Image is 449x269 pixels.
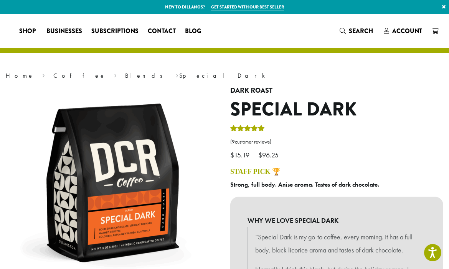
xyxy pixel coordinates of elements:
a: Shop [15,25,42,37]
span: – [253,150,257,159]
bdi: 96.25 [258,150,281,159]
h1: Special Dark [230,99,443,121]
span: Businesses [46,27,82,36]
b: Strong, full body. Anise aroma. Tastes of dark chocolate. [230,180,379,189]
nav: Breadcrumb [6,71,443,80]
h4: Dark Roast [230,87,443,95]
p: “Special Dark is my go-to coffee, every morning. It has a full body, black licorice aroma and tas... [255,231,418,257]
bdi: 15.19 [230,150,251,159]
span: › [42,69,45,80]
span: Contact [148,27,176,36]
span: Shop [19,27,36,36]
b: WHY WE LOVE SPECIAL DARK [248,214,426,227]
a: Coffee [53,72,106,80]
span: › [114,69,117,80]
a: (9customer reviews) [230,138,443,146]
a: Get started with our best seller [211,4,284,10]
a: Blends [125,72,168,80]
span: 9 [232,139,235,145]
span: › [176,69,178,80]
span: $ [258,150,262,159]
a: Search [335,25,379,37]
div: Rated 5.00 out of 5 [230,124,265,135]
a: STAFF PICK 🏆 [230,168,281,175]
span: Blog [185,27,201,36]
a: Home [6,72,34,80]
span: $ [230,150,234,159]
span: Subscriptions [91,27,139,36]
span: Search [349,27,373,35]
span: Account [392,27,422,35]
